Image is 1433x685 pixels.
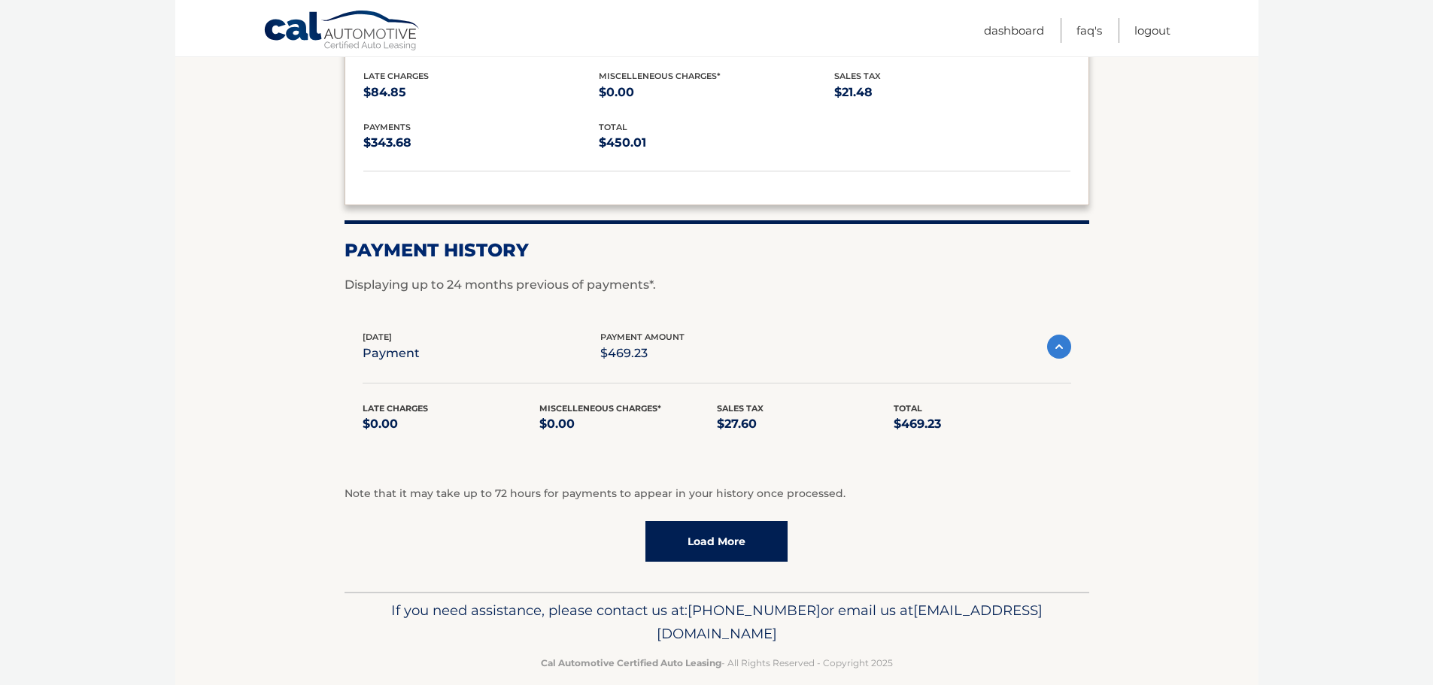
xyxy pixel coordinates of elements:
[717,403,764,414] span: Sales Tax
[363,71,429,81] span: Late Charges
[354,599,1079,647] p: If you need assistance, please contact us at: or email us at
[539,403,661,414] span: Miscelleneous Charges*
[345,239,1089,262] h2: Payment History
[834,71,881,81] span: Sales Tax
[354,655,1079,671] p: - All Rights Reserved - Copyright 2025
[1047,335,1071,359] img: accordion-active.svg
[541,657,721,668] strong: Cal Automotive Certified Auto Leasing
[717,414,894,435] p: $27.60
[363,332,392,342] span: [DATE]
[1076,18,1102,43] a: FAQ's
[363,403,428,414] span: Late Charges
[645,521,788,562] a: Load More
[363,82,599,103] p: $84.85
[363,132,599,153] p: $343.68
[834,82,1070,103] p: $21.48
[539,414,717,435] p: $0.00
[363,343,420,364] p: payment
[599,71,721,81] span: Miscelleneous Charges*
[263,10,421,53] a: Cal Automotive
[599,122,627,132] span: total
[688,602,821,619] span: [PHONE_NUMBER]
[1134,18,1170,43] a: Logout
[600,332,685,342] span: payment amount
[345,276,1089,294] p: Displaying up to 24 months previous of payments*.
[894,403,922,414] span: Total
[599,82,834,103] p: $0.00
[599,132,834,153] p: $450.01
[600,343,685,364] p: $469.23
[345,485,1089,503] p: Note that it may take up to 72 hours for payments to appear in your history once processed.
[894,414,1071,435] p: $469.23
[984,18,1044,43] a: Dashboard
[363,414,540,435] p: $0.00
[363,122,411,132] span: payments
